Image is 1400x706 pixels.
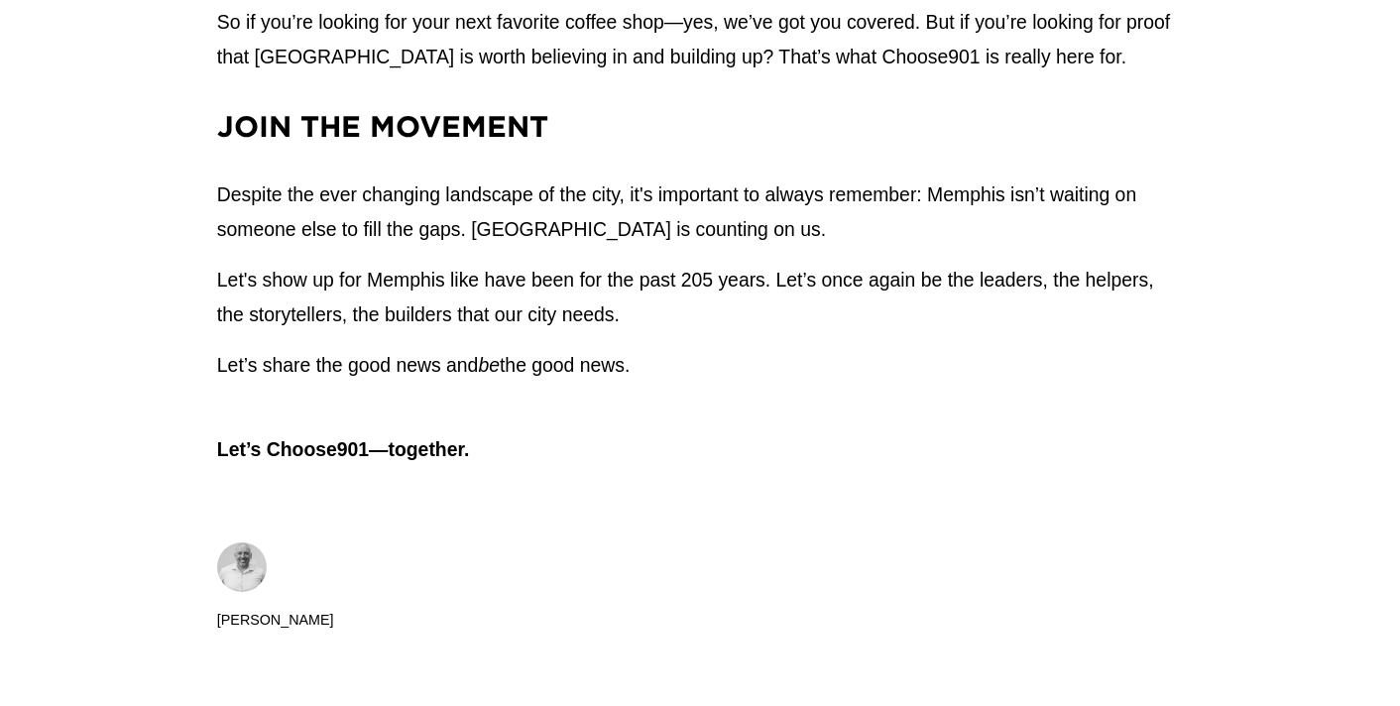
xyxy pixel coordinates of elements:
[217,608,334,634] span: [PERSON_NAME]
[217,527,334,634] a: [PERSON_NAME]
[217,438,469,460] strong: Let’s Choose901—together.
[217,5,1183,74] p: So if you’re looking for your next favorite coffee shop—yes, we’ve got you covered. But if you’re...
[217,109,548,142] strong: Join the Movement
[217,263,1183,332] p: Let's show up for Memphis like have been for the past 205 years. Let’s once again be the leaders,...
[217,348,1183,383] p: Let’s share the good news and the good news.
[478,354,500,376] em: be
[217,177,1183,247] p: Despite the ever changing landscape of the city, it's important to always remember: Memphis isn’t...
